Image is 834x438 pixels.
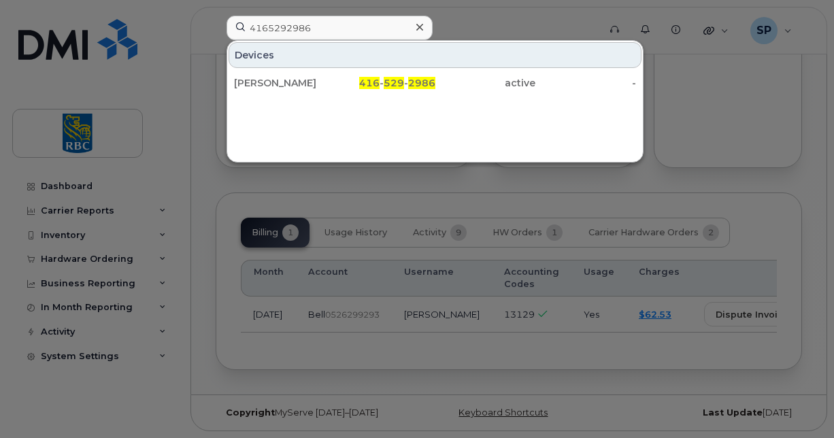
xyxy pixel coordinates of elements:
[229,71,641,95] a: [PERSON_NAME]416-529-2986active-
[227,16,433,40] input: Find something...
[359,77,380,89] span: 416
[335,76,435,90] div: - -
[435,76,536,90] div: active
[384,77,404,89] span: 529
[535,76,636,90] div: -
[408,77,435,89] span: 2986
[234,76,335,90] div: [PERSON_NAME]
[229,42,641,68] div: Devices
